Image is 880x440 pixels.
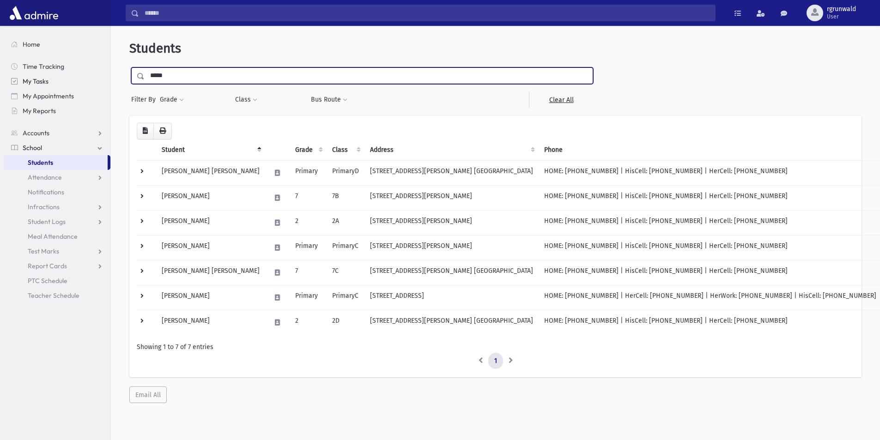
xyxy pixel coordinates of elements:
td: 7B [327,185,364,210]
img: AdmirePro [7,4,61,22]
a: Test Marks [4,244,110,259]
div: Showing 1 to 7 of 7 entries [137,342,854,352]
input: Search [139,5,715,21]
td: [STREET_ADDRESS][PERSON_NAME] [GEOGRAPHIC_DATA] [364,160,539,185]
span: Accounts [23,129,49,137]
span: My Reports [23,107,56,115]
button: Grade [159,91,184,108]
span: Home [23,40,40,48]
a: Home [4,37,110,52]
th: Grade: activate to sort column ascending [290,139,327,161]
a: Accounts [4,126,110,140]
a: School [4,140,110,155]
span: Notifications [28,188,64,196]
th: Student: activate to sort column descending [156,139,265,161]
td: [PERSON_NAME] [156,185,265,210]
td: [PERSON_NAME] [156,310,265,335]
a: Attendance [4,170,110,185]
th: Class: activate to sort column ascending [327,139,364,161]
a: Student Logs [4,214,110,229]
button: Print [153,123,172,139]
td: PrimaryC [327,285,364,310]
td: Primary [290,285,327,310]
td: Primary [290,235,327,260]
td: [STREET_ADDRESS][PERSON_NAME] [364,185,539,210]
span: Student Logs [28,217,66,226]
td: [PERSON_NAME] [PERSON_NAME] [156,260,265,285]
td: 7 [290,260,327,285]
a: Report Cards [4,259,110,273]
a: 1 [488,353,503,369]
span: User [827,13,856,20]
th: Address: activate to sort column ascending [364,139,539,161]
td: Primary [290,160,327,185]
span: Time Tracking [23,62,64,71]
span: Filter By [131,95,159,104]
span: Students [129,41,181,56]
td: [PERSON_NAME] [156,285,265,310]
a: Teacher Schedule [4,288,110,303]
span: My Tasks [23,77,49,85]
td: 7C [327,260,364,285]
td: 7 [290,185,327,210]
span: rgrunwald [827,6,856,13]
td: 2 [290,310,327,335]
button: CSV [137,123,154,139]
td: [PERSON_NAME] [156,210,265,235]
td: [PERSON_NAME] [PERSON_NAME] [156,160,265,185]
td: 2A [327,210,364,235]
td: [STREET_ADDRESS] [364,285,539,310]
span: Test Marks [28,247,59,255]
td: 2 [290,210,327,235]
button: Class [235,91,258,108]
a: My Reports [4,103,110,118]
span: Students [28,158,53,167]
td: 2D [327,310,364,335]
a: Time Tracking [4,59,110,74]
td: [STREET_ADDRESS][PERSON_NAME] [364,210,539,235]
a: My Appointments [4,89,110,103]
a: PTC Schedule [4,273,110,288]
a: Students [4,155,108,170]
span: School [23,144,42,152]
span: PTC Schedule [28,277,67,285]
td: [STREET_ADDRESS][PERSON_NAME] [GEOGRAPHIC_DATA] [364,260,539,285]
td: [STREET_ADDRESS][PERSON_NAME] [364,235,539,260]
td: [PERSON_NAME] [156,235,265,260]
a: Meal Attendance [4,229,110,244]
span: My Appointments [23,92,74,100]
span: Teacher Schedule [28,291,79,300]
button: Bus Route [310,91,348,108]
td: PrimaryD [327,160,364,185]
td: PrimaryC [327,235,364,260]
span: Infractions [28,203,60,211]
a: My Tasks [4,74,110,89]
span: Meal Attendance [28,232,78,241]
td: [STREET_ADDRESS][PERSON_NAME] [GEOGRAPHIC_DATA] [364,310,539,335]
span: Report Cards [28,262,67,270]
a: Notifications [4,185,110,199]
span: Attendance [28,173,62,181]
a: Clear All [529,91,593,108]
button: Email All [129,386,167,403]
a: Infractions [4,199,110,214]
